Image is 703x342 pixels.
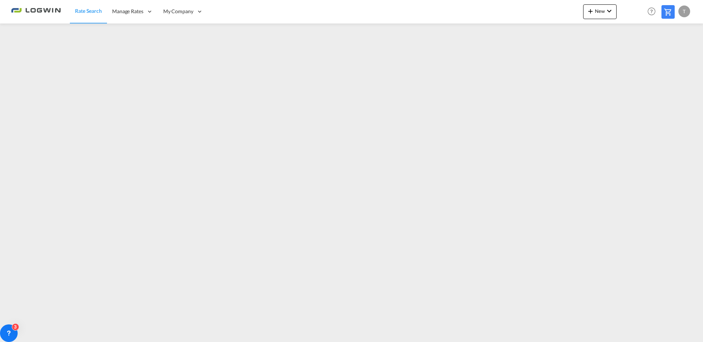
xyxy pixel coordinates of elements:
[112,8,143,15] span: Manage Rates
[583,4,617,19] button: icon-plus 400-fgNewicon-chevron-down
[678,6,690,17] div: T
[586,7,595,15] md-icon: icon-plus 400-fg
[586,8,614,14] span: New
[163,8,193,15] span: My Company
[11,3,61,20] img: 2761ae10d95411efa20a1f5e0282d2d7.png
[605,7,614,15] md-icon: icon-chevron-down
[645,5,658,18] span: Help
[75,8,102,14] span: Rate Search
[645,5,661,18] div: Help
